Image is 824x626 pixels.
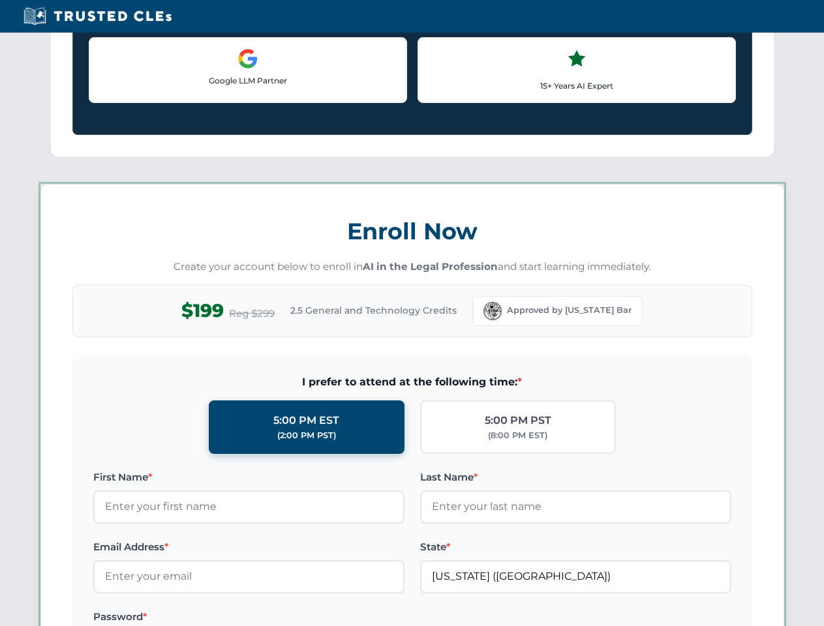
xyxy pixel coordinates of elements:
span: Approved by [US_STATE] Bar [507,304,632,317]
input: Enter your last name [420,490,731,523]
span: $199 [181,296,224,325]
img: Google [237,48,258,69]
h3: Enroll Now [72,211,752,252]
div: (8:00 PM EST) [488,429,547,442]
img: Trusted CLEs [20,7,175,26]
input: Enter your first name [93,490,404,523]
span: I prefer to attend at the following time: [93,374,731,391]
span: Reg $299 [229,306,275,321]
div: 5:00 PM EST [273,412,339,429]
label: Last Name [420,469,731,485]
label: Email Address [93,539,404,555]
p: Create your account below to enroll in and start learning immediately. [72,260,752,275]
input: Enter your email [93,560,404,593]
input: Florida (FL) [420,560,731,593]
label: First Name [93,469,404,485]
img: Florida Bar [483,302,502,320]
p: Google LLM Partner [100,74,396,87]
span: 2.5 General and Technology Credits [290,303,457,318]
div: (2:00 PM PST) [277,429,336,442]
strong: AI in the Legal Profession [363,260,498,273]
label: Password [93,609,404,625]
label: State [420,539,731,555]
div: 5:00 PM PST [485,412,551,429]
p: 15+ Years AI Expert [429,80,725,92]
